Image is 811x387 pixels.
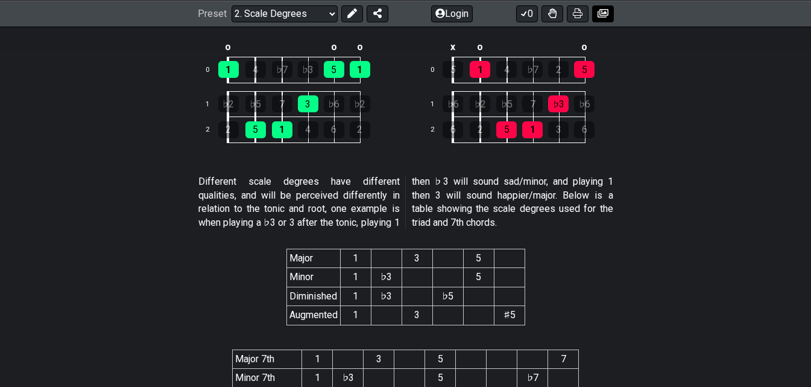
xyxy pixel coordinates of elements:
div: ♭7 [272,61,292,78]
td: x [439,37,467,57]
div: 6 [443,121,463,138]
div: ♭7 [522,61,543,78]
div: ♭5 [496,95,517,112]
td: Augmented [286,306,340,325]
td: o [467,37,494,57]
td: 1 [340,268,371,287]
button: Edit Preset [341,5,363,22]
th: 1 [340,249,371,267]
button: Create image [592,5,614,22]
th: 1 [302,350,333,368]
td: Diminished [286,287,340,305]
div: ♭2 [218,95,239,112]
div: 6 [324,121,344,138]
td: 0 [199,57,228,83]
td: ♭3 [371,287,402,305]
div: 2 [548,61,569,78]
td: o [215,37,242,57]
div: ♭6 [443,95,463,112]
div: ♭6 [324,95,344,112]
td: 1 [340,306,371,325]
p: Different scale degrees have different qualities, and will be perceived differently in relation t... [198,175,613,229]
th: 3 [364,350,394,368]
td: 5 [463,268,494,287]
div: 7 [522,95,543,112]
td: ♭3 [333,368,364,387]
div: ♭3 [548,95,569,112]
div: 3 [298,95,318,112]
td: ♭3 [371,268,402,287]
td: 1 [302,368,333,387]
th: 5 [463,249,494,267]
div: 4 [245,61,266,78]
th: 3 [402,249,432,267]
th: 5 [425,350,456,368]
td: Minor 7th [233,368,302,387]
div: 7 [272,95,292,112]
td: 5 [425,368,456,387]
div: ♭6 [574,95,595,112]
th: 7 [548,350,579,368]
div: 1 [350,61,370,78]
div: ♭2 [350,95,370,112]
span: Preset [198,8,227,19]
div: 3 [548,121,569,138]
button: Login [431,5,473,22]
div: 5 [443,61,463,78]
button: Share Preset [367,5,388,22]
div: 4 [496,61,517,78]
td: 0 [423,57,452,83]
div: 2 [350,121,370,138]
td: Minor [286,268,340,287]
div: 4 [298,121,318,138]
div: ♭5 [245,95,266,112]
td: o [347,37,373,57]
div: 5 [574,61,595,78]
div: ♭3 [298,61,318,78]
td: ♯5 [494,306,525,325]
td: 2 [423,117,452,143]
div: 1 [272,121,292,138]
div: 6 [574,121,595,138]
td: o [321,37,347,57]
td: 1 [423,91,452,117]
div: 5 [496,121,517,138]
td: 3 [402,306,432,325]
td: 1 [199,91,228,117]
td: o [572,37,598,57]
button: Toggle Dexterity for all fretkits [541,5,563,22]
button: Print [567,5,589,22]
th: Major [286,249,340,267]
div: 2 [218,121,239,138]
div: 2 [470,121,490,138]
td: ♭7 [517,368,548,387]
div: ♭2 [470,95,490,112]
div: 1 [218,61,239,78]
td: 1 [340,287,371,305]
select: Preset [232,5,338,22]
div: 1 [470,61,490,78]
div: 5 [324,61,344,78]
td: ♭5 [432,287,463,305]
div: 5 [245,121,266,138]
div: 1 [522,121,543,138]
th: Major 7th [233,350,302,368]
td: 2 [199,117,228,143]
button: 0 [516,5,538,22]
